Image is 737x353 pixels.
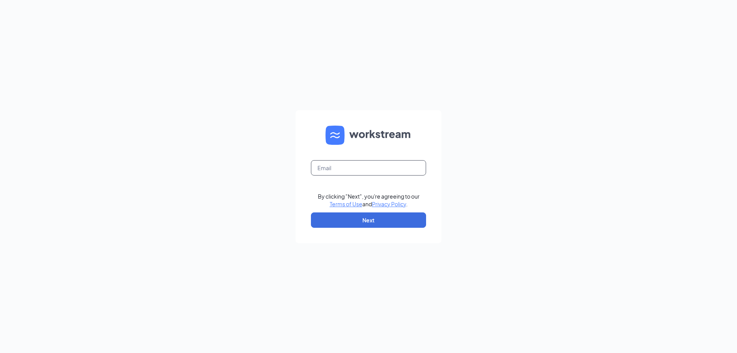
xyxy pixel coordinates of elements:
input: Email [311,160,426,176]
div: By clicking "Next", you're agreeing to our and . [318,192,420,208]
a: Privacy Policy [372,201,406,207]
a: Terms of Use [330,201,362,207]
img: WS logo and Workstream text [326,126,411,145]
button: Next [311,212,426,228]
